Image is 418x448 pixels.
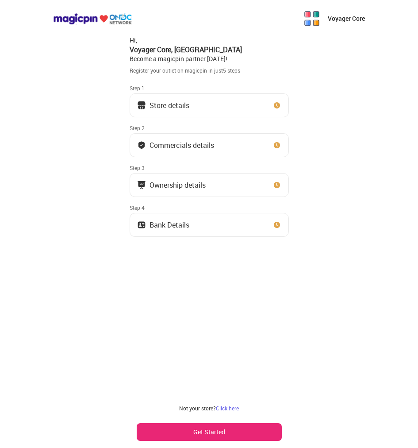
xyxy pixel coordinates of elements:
span: Not your store? [179,405,216,412]
a: Click here [216,405,239,412]
img: bank_details_tick.fdc3558c.svg [137,141,146,150]
div: Voyager Core , [GEOGRAPHIC_DATA] [130,45,289,54]
div: Step 2 [130,124,289,131]
div: Step 3 [130,164,289,171]
button: Ownership details [130,173,289,197]
img: ondc-logo-new-small.8a59708e.svg [53,13,132,25]
img: clock_icon_new.67dbf243.svg [272,181,281,189]
div: Bank Details [150,223,189,227]
div: Step 1 [130,85,289,92]
img: 5kpy1OYlDsuLhLgQzvHA0b3D2tpYM65o7uN6qQmrajoZMvA06tM6FZ_Luz5y1fMPyyl3GnnvzWZcaj6n5kJuFGoMPPY [303,10,321,27]
button: Bank Details [130,213,289,237]
button: Store details [130,93,289,117]
div: Store details [150,103,189,108]
img: clock_icon_new.67dbf243.svg [272,101,281,110]
img: clock_icon_new.67dbf243.svg [272,141,281,150]
div: Register your outlet on magicpin in just 5 steps [130,67,289,74]
button: Commercials details [130,133,289,157]
img: storeIcon.9b1f7264.svg [137,101,146,110]
img: ownership_icon.37569ceb.svg [137,220,146,229]
button: Get Started [137,423,282,441]
img: commercials_icon.983f7837.svg [137,181,146,189]
div: Ownership details [150,183,206,187]
div: Step 4 [130,204,289,211]
p: Voyager Core [328,14,365,23]
img: clock_icon_new.67dbf243.svg [272,220,281,229]
div: Hi, Become a magicpin partner [DATE]! [130,36,289,63]
div: Commercials details [150,143,214,147]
